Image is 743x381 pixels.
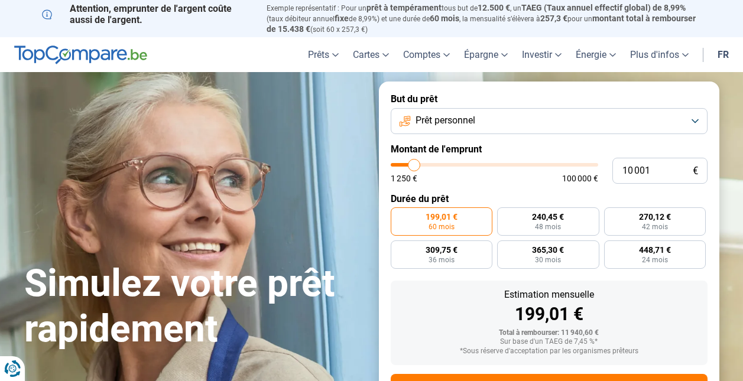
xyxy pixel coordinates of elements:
div: Total à rembourser: 11 940,60 € [400,329,698,337]
button: Prêt personnel [391,108,708,134]
a: Investir [515,37,569,72]
a: fr [710,37,736,72]
div: 199,01 € [400,305,698,323]
span: 257,3 € [540,14,567,23]
span: 240,45 € [532,213,564,221]
p: Exemple représentatif : Pour un tous but de , un (taux débiteur annuel de 8,99%) et une durée de ... [267,3,702,34]
p: Attention, emprunter de l'argent coûte aussi de l'argent. [42,3,252,25]
a: Énergie [569,37,623,72]
label: But du prêt [391,93,708,105]
img: TopCompare [14,45,147,64]
span: 1 250 € [391,174,417,183]
a: Cartes [346,37,396,72]
span: 199,01 € [426,213,458,221]
span: montant total à rembourser de 15.438 € [267,14,696,34]
label: Montant de l'emprunt [391,144,708,155]
span: fixe [335,14,349,23]
a: Comptes [396,37,457,72]
label: Durée du prêt [391,193,708,204]
span: 36 mois [429,256,455,263]
span: 270,12 € [639,213,671,221]
span: TAEG (Taux annuel effectif global) de 8,99% [521,3,686,12]
a: Plus d'infos [623,37,696,72]
div: *Sous réserve d'acceptation par les organismes prêteurs [400,347,698,356]
h1: Simulez votre prêt rapidement [24,261,365,352]
div: Estimation mensuelle [400,290,698,299]
span: prêt à tempérament [366,3,442,12]
span: 12.500 € [478,3,510,12]
span: 60 mois [430,14,459,23]
span: 42 mois [642,223,668,230]
span: 365,30 € [532,246,564,254]
a: Épargne [457,37,515,72]
span: 30 mois [535,256,561,263]
span: 60 mois [429,223,455,230]
div: Sur base d'un TAEG de 7,45 %* [400,338,698,346]
span: 448,71 € [639,246,671,254]
a: Prêts [301,37,346,72]
span: 309,75 € [426,246,458,254]
span: Prêt personnel [416,114,475,127]
span: € [693,166,698,176]
span: 48 mois [535,223,561,230]
span: 100 000 € [562,174,598,183]
span: 24 mois [642,256,668,263]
